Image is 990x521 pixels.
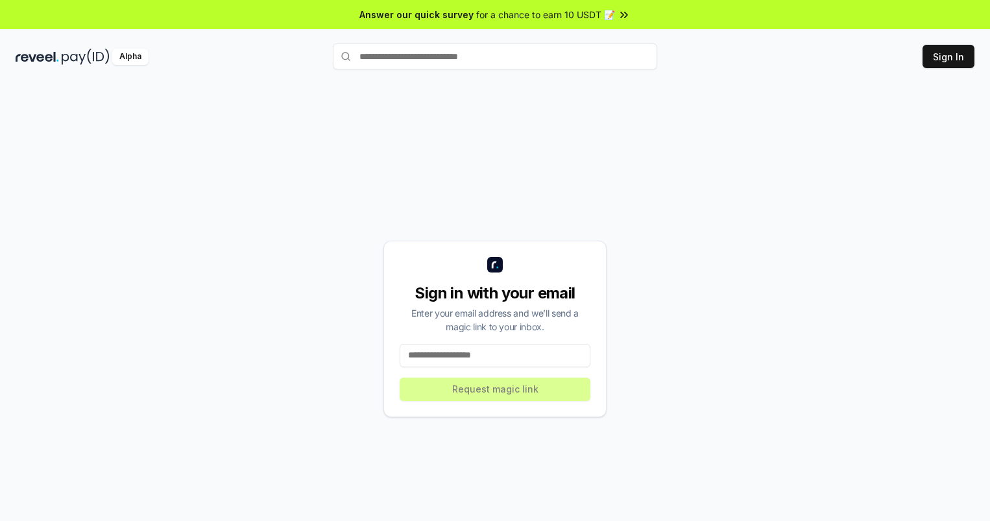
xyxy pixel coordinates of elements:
div: Sign in with your email [400,283,590,304]
div: Enter your email address and we’ll send a magic link to your inbox. [400,306,590,333]
button: Sign In [923,45,974,68]
img: pay_id [62,49,110,65]
img: logo_small [487,257,503,273]
img: reveel_dark [16,49,59,65]
span: for a chance to earn 10 USDT 📝 [476,8,615,21]
span: Answer our quick survey [359,8,474,21]
div: Alpha [112,49,149,65]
